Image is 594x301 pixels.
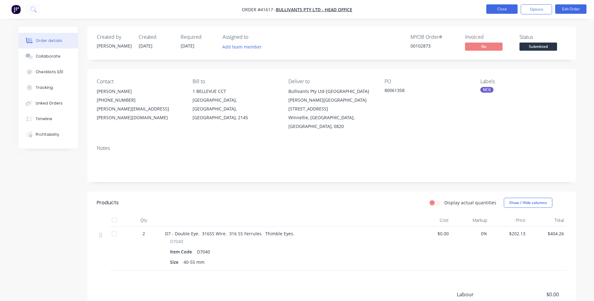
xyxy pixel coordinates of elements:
[486,4,518,14] button: Close
[444,199,496,206] label: Display actual quantities
[411,34,457,40] div: MYOB Order #
[288,87,374,131] div: Bullivants Pty Ltd-[GEOGRAPHIC_DATA][PERSON_NAME][GEOGRAPHIC_DATA][STREET_ADDRESS]Winnellie, [GEO...
[288,79,374,84] div: Deliver to
[465,34,512,40] div: Invoiced
[170,247,194,256] div: Item Code
[97,199,119,207] div: Products
[97,87,183,122] div: [PERSON_NAME][PHONE_NUMBER][PERSON_NAME][EMAIL_ADDRESS][PERSON_NAME][DOMAIN_NAME]
[170,238,183,245] span: D7040
[139,34,173,40] div: Created
[36,54,60,59] div: Collaborate
[97,105,183,122] div: [PERSON_NAME][EMAIL_ADDRESS][PERSON_NAME][DOMAIN_NAME]
[36,69,63,75] div: Checklists 0/0
[97,87,183,96] div: [PERSON_NAME]
[36,85,53,90] div: Tracking
[465,43,503,50] span: No
[276,7,352,13] a: BULLIVANTS PTY LTD - HEAD OFFICE
[519,43,557,52] button: Submitted
[193,87,278,122] div: 1 BELLEVUE CCT[GEOGRAPHIC_DATA], [GEOGRAPHIC_DATA], [GEOGRAPHIC_DATA], 2145
[170,258,181,267] div: Size
[194,247,213,256] div: D7040
[165,231,294,237] span: D7 - Double Eye. 316SS Wire. 316 SS Ferrules. Thimble Eyes.
[97,96,183,105] div: [PHONE_NUMBER]
[18,48,78,64] button: Collaborate
[18,33,78,48] button: Order details
[18,80,78,95] button: Tracking
[36,132,59,137] div: Profitability
[18,64,78,80] button: Checklists 0/0
[416,230,449,237] span: $0.00
[223,43,265,51] button: Add team member
[142,230,145,237] span: 2
[97,43,131,49] div: [PERSON_NAME]
[451,214,490,227] div: Markup
[519,43,557,50] span: Submitted
[18,111,78,127] button: Timeline
[97,34,131,40] div: Created by
[223,34,285,40] div: Assigned to
[139,43,152,49] span: [DATE]
[385,87,463,96] div: 80061358
[18,127,78,142] button: Profitability
[480,79,566,84] div: Labels
[97,79,183,84] div: Contact
[193,79,278,84] div: Bill to
[490,214,528,227] div: Price
[385,79,470,84] div: PO
[219,43,265,51] button: Add team member
[521,4,552,14] button: Options
[36,38,62,43] div: Order details
[288,87,374,113] div: Bullivants Pty Ltd-[GEOGRAPHIC_DATA][PERSON_NAME][GEOGRAPHIC_DATA][STREET_ADDRESS]
[97,145,566,151] div: Notes
[11,5,21,14] img: Factory
[18,95,78,111] button: Linked Orders
[288,113,374,131] div: Winnellie, [GEOGRAPHIC_DATA], [GEOGRAPHIC_DATA], 0820
[512,291,559,298] span: $0.00
[528,214,566,227] div: Total
[242,7,276,13] span: Order #41617 -
[492,230,526,237] span: $202.13
[181,258,207,267] div: 40-55 mm
[125,214,163,227] div: Qty
[480,87,493,93] div: NCG
[555,4,586,14] button: Edit Order
[413,214,452,227] div: Cost
[457,291,513,298] span: Labour
[181,43,194,49] span: [DATE]
[519,34,566,40] div: Status
[36,100,63,106] div: Linked Orders
[454,230,487,237] span: 0%
[36,116,52,122] div: Timeline
[530,230,564,237] span: $404.26
[504,198,552,208] button: Show / Hide columns
[193,96,278,122] div: [GEOGRAPHIC_DATA], [GEOGRAPHIC_DATA], [GEOGRAPHIC_DATA], 2145
[411,43,457,49] div: 00102873
[193,87,278,96] div: 1 BELLEVUE CCT
[181,34,215,40] div: Required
